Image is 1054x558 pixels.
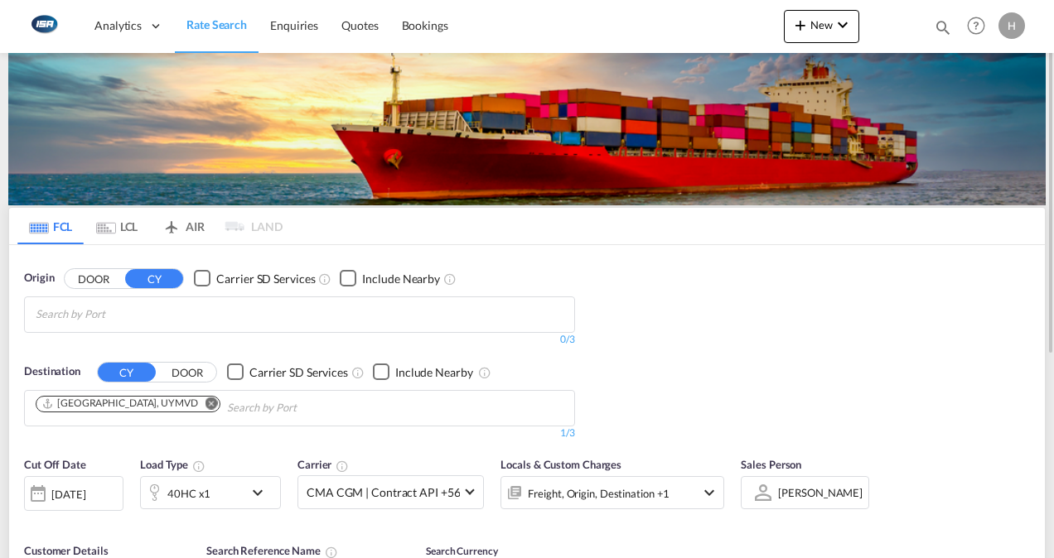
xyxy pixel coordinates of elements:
[194,270,315,287] md-checkbox: Checkbox No Ink
[65,269,123,288] button: DOOR
[195,397,220,413] button: Remove
[158,363,216,382] button: DOOR
[24,458,86,471] span: Cut Off Date
[249,364,348,381] div: Carrier SD Services
[336,459,349,473] md-icon: The selected Trucker/Carrierwill be displayed in the rate results If the rates are from another f...
[373,363,473,381] md-checkbox: Checkbox No Ink
[934,18,952,36] md-icon: icon-magnify
[41,397,198,411] div: Montevideo, UYMVD
[140,476,281,509] div: 40HC x1icon-chevron-down
[270,18,318,32] span: Enquiries
[778,486,863,499] div: [PERSON_NAME]
[962,12,998,41] div: Help
[395,364,473,381] div: Include Nearby
[24,544,108,557] span: Customer Details
[340,270,440,287] md-checkbox: Checkbox No Ink
[140,458,205,471] span: Load Type
[33,297,200,328] md-chips-wrap: Chips container with autocompletion. Enter the text area, type text to search, and then use the u...
[443,272,457,286] md-icon: Unchecked: Ignores neighbouring ports when fetching rates.Checked : Includes neighbouring ports w...
[84,208,150,244] md-tab-item: LCL
[24,270,54,286] span: Origin
[402,18,448,32] span: Bookings
[790,15,810,35] md-icon: icon-plus 400-fg
[776,480,864,504] md-select: Sales Person: Hanne Soerensen
[51,487,85,502] div: [DATE]
[24,476,123,511] div: [DATE]
[216,271,315,287] div: Carrier SD Services
[962,12,990,40] span: Help
[167,482,210,505] div: 40HC x1
[478,366,491,379] md-icon: Unchecked: Ignores neighbouring ports when fetching rates.Checked : Includes neighbouring ports w...
[784,10,859,43] button: icon-plus 400-fgNewicon-chevron-down
[351,366,365,379] md-icon: Unchecked: Search for CY (Container Yard) services for all selected carriers.Checked : Search for...
[307,484,460,501] span: CMA CGM | Contract API +56
[98,363,156,382] button: CY
[227,395,384,421] input: Chips input.
[36,301,193,328] input: Chips input.
[362,271,440,287] div: Include Nearby
[341,18,378,32] span: Quotes
[24,426,575,440] div: 1/3
[186,17,247,31] span: Rate Search
[426,545,498,557] span: Search Currency
[125,269,183,288] button: CY
[17,208,283,244] md-pagination-wrapper: Use the left and right arrow keys to navigate between tabs
[94,17,142,34] span: Analytics
[500,476,724,509] div: Freight Origin Destination Dock Stuffingicon-chevron-down
[8,53,1046,205] img: LCL+%26+FCL+BACKGROUND.png
[162,217,181,229] md-icon: icon-airplane
[24,333,575,347] div: 0/3
[297,458,349,471] span: Carrier
[33,391,391,421] md-chips-wrap: Chips container. Use arrow keys to select chips.
[528,482,670,505] div: Freight Origin Destination Dock Stuffing
[192,459,205,473] md-icon: icon-information-outline
[248,483,276,503] md-icon: icon-chevron-down
[833,15,853,35] md-icon: icon-chevron-down
[699,483,719,503] md-icon: icon-chevron-down
[17,208,84,244] md-tab-item: FCL
[934,18,952,43] div: icon-magnify
[25,7,62,45] img: 1aa151c0c08011ec8d6f413816f9a227.png
[998,12,1025,39] div: H
[24,509,36,532] md-datepicker: Select
[150,208,216,244] md-tab-item: AIR
[500,458,621,471] span: Locals & Custom Charges
[790,18,853,31] span: New
[318,272,331,286] md-icon: Unchecked: Search for CY (Container Yard) services for all selected carriers.Checked : Search for...
[206,544,338,557] span: Search Reference Name
[24,363,80,380] span: Destination
[741,458,801,471] span: Sales Person
[41,397,201,411] div: Press delete to remove this chip.
[227,363,348,381] md-checkbox: Checkbox No Ink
